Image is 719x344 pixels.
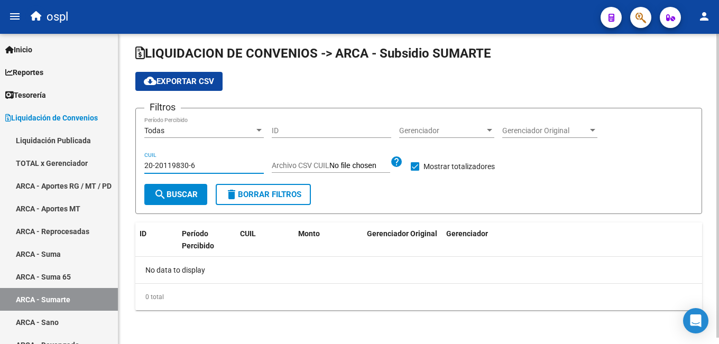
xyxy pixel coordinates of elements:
[154,188,167,201] mat-icon: search
[698,10,711,23] mat-icon: person
[442,222,702,257] datatable-header-cell: Gerenciador
[140,229,146,238] span: ID
[390,155,403,168] mat-icon: help
[216,184,311,205] button: Borrar Filtros
[367,229,437,238] span: Gerenciador Original
[236,222,294,257] datatable-header-cell: CUIL
[135,46,491,61] span: LIQUIDACION DE CONVENIOS -> ARCA - Subsidio SUMARTE
[5,112,98,124] span: Liquidación de Convenios
[5,89,46,101] span: Tesorería
[683,308,708,333] div: Open Intercom Messenger
[329,161,390,171] input: Archivo CSV CUIL
[135,284,702,310] div: 0 total
[240,229,256,238] span: CUIL
[144,184,207,205] button: Buscar
[178,222,236,257] datatable-header-cell: Período Percibido
[47,5,68,29] span: ospl
[225,188,238,201] mat-icon: delete
[5,67,43,78] span: Reportes
[182,229,214,250] span: Período Percibido
[363,222,442,257] datatable-header-cell: Gerenciador Original
[144,77,214,86] span: Exportar CSV
[502,126,588,135] span: Gerenciador Original
[294,222,363,257] datatable-header-cell: Monto
[272,161,329,170] span: Archivo CSV CUIL
[154,190,198,199] span: Buscar
[446,229,488,238] span: Gerenciador
[225,190,301,199] span: Borrar Filtros
[298,229,320,238] span: Monto
[144,100,181,115] h3: Filtros
[135,222,178,257] datatable-header-cell: ID
[8,10,21,23] mat-icon: menu
[423,160,495,173] span: Mostrar totalizadores
[5,44,32,55] span: Inicio
[399,126,485,135] span: Gerenciador
[144,126,164,135] span: Todas
[135,72,223,91] button: Exportar CSV
[135,257,702,283] div: No data to display
[144,75,156,87] mat-icon: cloud_download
